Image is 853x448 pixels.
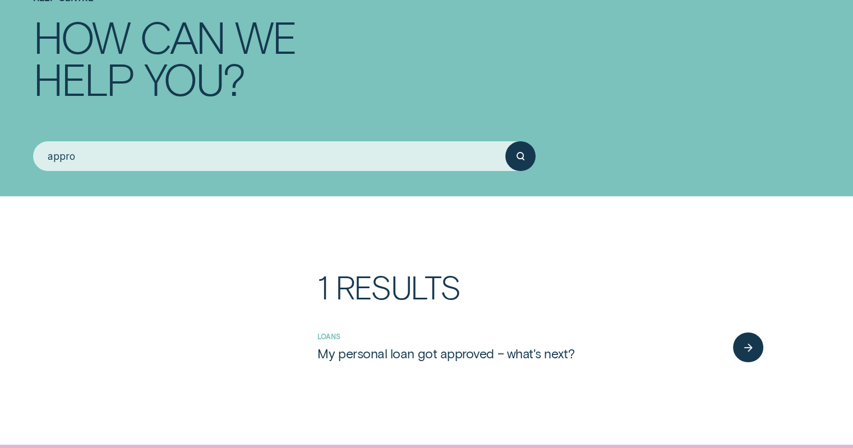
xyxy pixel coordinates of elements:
[33,57,134,99] div: help
[317,345,574,362] div: My personal loan got approved – what's next?
[33,15,130,57] div: How
[144,57,245,99] div: you?
[33,141,506,171] input: Search for anything...
[317,332,340,341] a: Loans
[317,345,727,362] a: My personal loan got approved – what's next?
[505,141,535,171] button: Submit your search query.
[235,15,296,57] div: we
[33,15,820,141] h4: How can we help you?
[317,271,763,325] h3: 1 Results
[140,15,224,57] div: can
